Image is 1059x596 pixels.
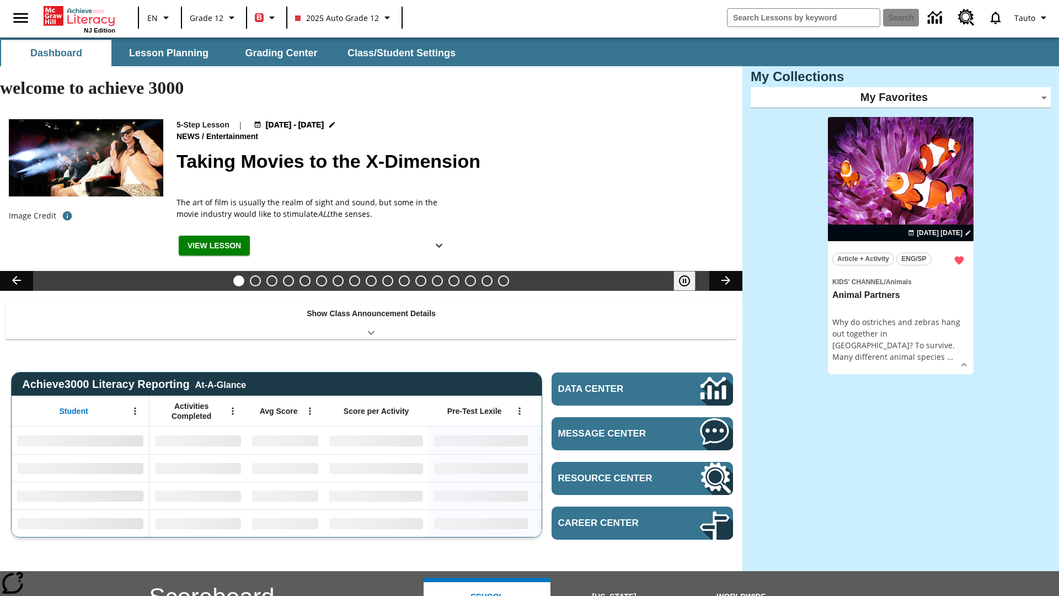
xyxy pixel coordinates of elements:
[233,275,244,286] button: Slide 1 Taking Movies to the X-Dimension
[415,275,426,286] button: Slide 12 Pre-release lesson
[1014,12,1035,24] span: Tauto
[84,27,115,34] span: NJ Edition
[533,427,638,454] div: No Data,
[247,427,324,454] div: No Data,
[44,5,115,27] a: Home
[552,372,733,406] a: Data Center
[558,384,662,395] span: Data Center
[447,406,502,416] span: Pre-Test Lexile
[291,8,398,28] button: Class: 2025 Auto Grade 12, Select your class
[432,275,443,286] button: Slide 13 Career Lesson
[9,210,56,221] p: Image Credit
[751,69,1051,84] h3: My Collections
[349,275,360,286] button: Slide 8 Attack of the Terrifying Tomatoes
[266,275,277,286] button: Slide 3 Animal Partners
[339,40,464,66] button: Class/Student Settings
[751,87,1051,108] div: My Favorites
[832,275,969,288] span: Topic: Kids' Channel/Animals
[906,228,974,238] button: Jul 07 - Jun 30 Choose Dates
[465,275,476,286] button: Slide 15 Hooray for Constitution Day!
[176,196,452,220] p: The art of film is usually the realm of sight and sound, but some in the movie industry would lik...
[250,8,283,28] button: Boost Class color is red. Change class color
[149,509,247,537] div: No Data,
[828,117,974,375] div: lesson details
[533,454,638,482] div: No Data,
[558,518,667,529] span: Career Center
[558,428,667,439] span: Message Center
[256,10,262,24] span: B
[482,275,493,286] button: Slide 16 Point of View
[552,507,733,540] a: Career Center
[428,236,450,256] button: Show Details
[247,509,324,537] div: No Data,
[1010,8,1055,28] button: Profile/Settings
[149,454,247,482] div: No Data,
[448,275,459,286] button: Slide 14 Between Two Worlds
[252,119,339,131] button: Aug 18 - Aug 24 Choose Dates
[299,275,311,286] button: Slide 5 Private! Keep Out!
[981,3,1010,32] a: Notifications
[44,4,115,34] div: Home
[114,40,224,66] button: Lesson Planning
[333,275,344,286] button: Slide 7 Solar Power to the People
[832,316,969,363] div: Why do ostriches and zebras hang out together in [GEOGRAPHIC_DATA]? To survive. Many different an...
[709,271,742,291] button: Lesson carousel, Next
[1,40,111,66] button: Dashboard
[176,119,229,131] p: 5-Step Lesson
[886,278,912,286] span: Animals
[921,3,951,33] a: Data Center
[22,378,246,391] span: Achieve3000 Literacy Reporting
[318,209,330,219] em: ALL
[147,12,158,24] span: EN
[382,275,393,286] button: Slide 10 The Invasion of the Free CD
[533,482,638,509] div: No Data,
[56,206,78,226] button: Photo credit: Photo by The Asahi Shimbun via Getty Images
[917,228,962,238] span: [DATE] [DATE]
[127,403,143,419] button: Open Menu
[673,271,696,291] button: Pause
[283,275,294,286] button: Slide 4 Cars of the Future?
[179,236,250,256] button: View Lesson
[728,9,880,26] input: search field
[552,462,733,495] a: Resource Center, Will open in new tab
[247,454,324,482] div: No Data,
[9,119,163,196] img: Panel in front of the seats sprays water mist to the happy audience at a 4DX-equipped theater.
[316,275,327,286] button: Slide 6 The Last Homesteaders
[832,253,894,265] button: Article + Activity
[498,275,509,286] button: Slide 17 The Constitution's Balancing Act
[832,290,969,301] h3: Animal Partners
[558,473,667,484] span: Resource Center
[533,509,638,537] div: No Data,
[552,417,733,450] a: Message Center
[238,119,243,131] span: |
[307,308,436,320] p: Show Class Announcement Details
[366,275,377,286] button: Slide 9 Fashion Forward in Ancient Rome
[949,251,969,270] button: Remove from Favorites
[956,356,972,373] button: Show Details
[295,12,379,24] span: 2025 Auto Grade 12
[176,131,202,143] span: News
[901,253,926,265] span: ENG/SP
[195,378,246,390] div: At-A-Glance
[4,2,37,34] button: Open side menu
[206,131,260,143] span: Entertainment
[155,401,228,421] span: Activities Completed
[832,278,884,286] span: Kids' Channel
[951,3,981,33] a: Resource Center, Will open in new tab
[224,403,241,419] button: Open Menu
[190,12,223,24] span: Grade 12
[149,427,247,454] div: No Data,
[399,275,410,286] button: Slide 11 Mixed Practice: Citing Evidence
[884,278,886,286] span: /
[60,406,88,416] span: Student
[302,403,318,419] button: Open Menu
[511,403,528,419] button: Open Menu
[260,406,298,416] span: Avg Score
[837,253,889,265] span: Article + Activity
[344,406,409,416] span: Score per Activity
[896,253,932,265] button: ENG/SP
[247,482,324,509] div: No Data,
[673,271,707,291] div: Pause
[185,8,243,28] button: Grade: Grade 12, Select a grade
